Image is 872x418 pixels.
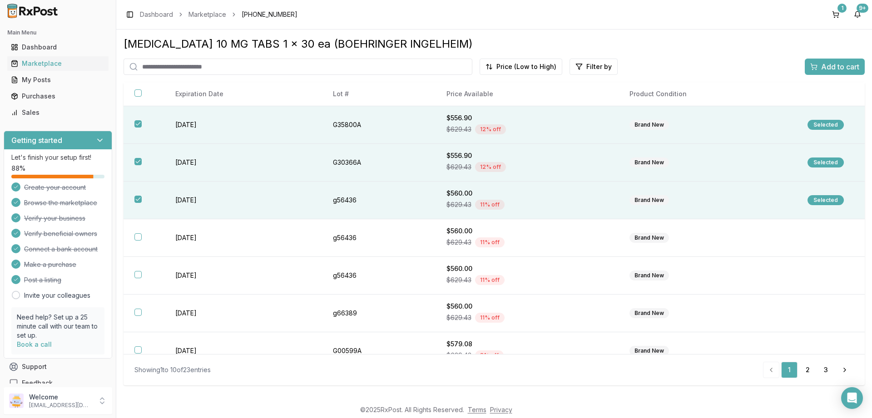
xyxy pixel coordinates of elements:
[7,72,109,88] a: My Posts
[841,387,863,409] div: Open Intercom Messenger
[140,10,173,19] a: Dashboard
[781,362,798,378] a: 1
[11,164,25,173] span: 88 %
[322,219,436,257] td: g56436
[4,375,112,391] button: Feedback
[164,257,322,295] td: [DATE]
[4,73,112,87] button: My Posts
[475,313,505,323] div: 11 % off
[436,82,619,106] th: Price Available
[4,89,112,103] button: Purchases
[322,332,436,370] td: G00599A
[17,313,99,340] p: Need help? Set up a 25 minute call with our team to set up.
[322,257,436,295] td: g56436
[475,237,505,247] div: 11 % off
[836,362,854,378] a: Go to next page
[11,135,62,146] h3: Getting started
[164,295,322,332] td: [DATE]
[164,106,322,144] td: [DATE]
[857,4,868,13] div: 9+
[4,40,112,54] button: Dashboard
[7,88,109,104] a: Purchases
[475,350,504,360] div: 8 % off
[475,162,506,172] div: 12 % off
[22,379,53,388] span: Feedback
[24,198,97,207] span: Browse the marketplace
[124,37,865,51] div: [MEDICAL_DATA] 10 MG TABS 1 x 30 ea (BOEHRINGER INGELHEIM)
[446,200,471,209] span: $629.43
[446,339,608,349] div: $579.08
[7,29,109,36] h2: Main Menu
[322,295,436,332] td: g66389
[629,195,669,205] div: Brand New
[188,10,226,19] a: Marketplace
[446,275,471,285] span: $629.43
[828,7,843,22] button: 1
[446,226,608,236] div: $560.00
[629,270,669,280] div: Brand New
[11,75,105,84] div: My Posts
[446,313,471,322] span: $629.43
[629,157,669,167] div: Brand New
[475,275,505,285] div: 11 % off
[763,362,854,378] nav: pagination
[4,4,62,18] img: RxPost Logo
[850,7,865,22] button: 9+
[446,162,471,172] span: $629.43
[29,393,92,402] p: Welcome
[490,406,512,413] a: Privacy
[7,55,109,72] a: Marketplace
[322,106,436,144] td: G35800A
[446,264,608,273] div: $560.00
[24,291,90,300] a: Invite your colleagues
[629,120,669,130] div: Brand New
[446,189,608,198] div: $560.00
[475,200,505,210] div: 11 % off
[24,260,76,269] span: Make a purchase
[629,346,669,356] div: Brand New
[480,59,562,75] button: Price (Low to High)
[446,238,471,247] span: $629.43
[4,105,112,120] button: Sales
[446,302,608,311] div: $560.00
[11,92,105,101] div: Purchases
[11,108,105,117] div: Sales
[4,359,112,375] button: Support
[164,82,322,106] th: Expiration Date
[446,125,471,134] span: $629.43
[242,10,297,19] span: [PHONE_NUMBER]
[17,340,52,348] a: Book a call
[817,362,834,378] a: 3
[808,120,844,130] div: Selected
[24,245,98,254] span: Connect a bank account
[322,82,436,106] th: Lot #
[24,275,61,285] span: Post a listing
[821,61,859,72] span: Add to cart
[164,332,322,370] td: [DATE]
[164,144,322,182] td: [DATE]
[629,233,669,243] div: Brand New
[11,153,104,162] p: Let's finish your setup first!
[619,82,797,106] th: Product Condition
[322,182,436,219] td: g56436
[11,43,105,52] div: Dashboard
[496,62,556,71] span: Price (Low to High)
[446,351,471,360] span: $629.43
[7,104,109,121] a: Sales
[837,4,847,13] div: 1
[475,124,506,134] div: 12 % off
[446,151,608,160] div: $556.90
[29,402,92,409] p: [EMAIL_ADDRESS][DOMAIN_NAME]
[24,229,97,238] span: Verify beneficial owners
[164,219,322,257] td: [DATE]
[4,56,112,71] button: Marketplace
[24,183,86,192] span: Create your account
[9,393,24,408] img: User avatar
[11,59,105,68] div: Marketplace
[140,10,297,19] nav: breadcrumb
[164,182,322,219] td: [DATE]
[808,157,844,167] div: Selected
[570,59,618,75] button: Filter by
[808,195,844,205] div: Selected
